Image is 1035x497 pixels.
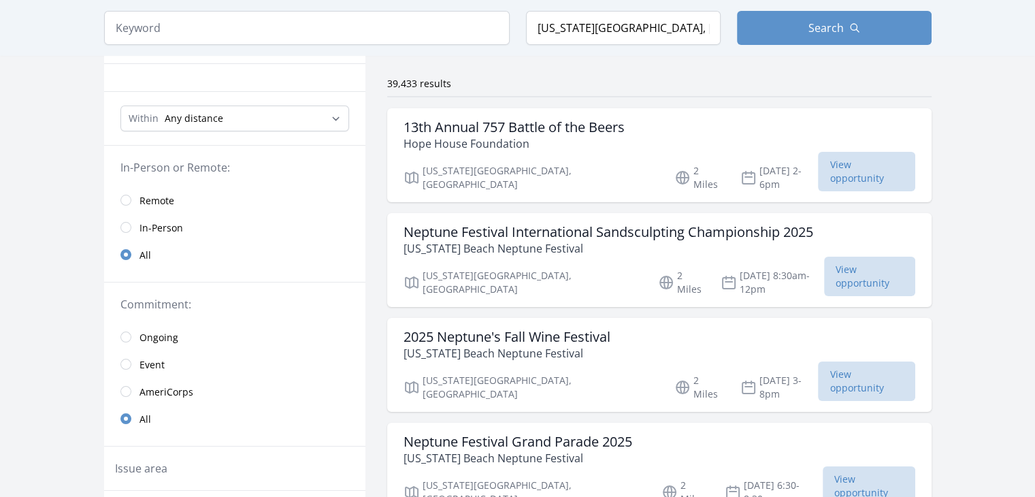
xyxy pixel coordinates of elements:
a: AmeriCorps [104,378,365,405]
span: View opportunity [818,152,915,191]
input: Location [526,11,721,45]
button: Search [737,11,932,45]
span: AmeriCorps [139,385,193,399]
p: 2 Miles [674,164,724,191]
span: Search [808,20,844,36]
h3: 13th Annual 757 Battle of the Beers [404,119,625,135]
a: Neptune Festival International Sandsculpting Championship 2025 [US_STATE] Beach Neptune Festival ... [387,213,932,307]
legend: Issue area [115,460,167,477]
select: Search Radius [120,106,349,131]
span: Ongoing [139,331,178,344]
span: All [139,248,151,262]
legend: In-Person or Remote: [120,159,349,176]
a: All [104,405,365,432]
input: Keyword [104,11,510,45]
span: Remote [139,194,174,208]
p: [US_STATE] Beach Neptune Festival [404,345,610,362]
a: 2025 Neptune's Fall Wine Festival [US_STATE] Beach Neptune Festival [US_STATE][GEOGRAPHIC_DATA], ... [387,318,932,412]
p: 2 Miles [674,374,724,401]
p: [DATE] 3-8pm [740,374,819,401]
p: [DATE] 2-6pm [740,164,819,191]
legend: Commitment: [120,296,349,312]
p: [US_STATE][GEOGRAPHIC_DATA], [GEOGRAPHIC_DATA] [404,164,658,191]
a: Ongoing [104,323,365,351]
p: Hope House Foundation [404,135,625,152]
span: 39,433 results [387,77,451,90]
p: 2 Miles [658,269,704,296]
a: Remote [104,187,365,214]
a: All [104,241,365,268]
a: Event [104,351,365,378]
p: [US_STATE] Beach Neptune Festival [404,240,813,257]
p: [US_STATE][GEOGRAPHIC_DATA], [GEOGRAPHIC_DATA] [404,269,642,296]
p: [US_STATE] Beach Neptune Festival [404,450,632,466]
span: Event [139,358,165,372]
span: View opportunity [824,257,915,296]
h3: Neptune Festival Grand Parade 2025 [404,434,632,450]
span: All [139,413,151,426]
span: In-Person [139,221,183,235]
p: [US_STATE][GEOGRAPHIC_DATA], [GEOGRAPHIC_DATA] [404,374,658,401]
a: In-Person [104,214,365,241]
h3: 2025 Neptune's Fall Wine Festival [404,329,610,345]
h3: Neptune Festival International Sandsculpting Championship 2025 [404,224,813,240]
a: 13th Annual 757 Battle of the Beers Hope House Foundation [US_STATE][GEOGRAPHIC_DATA], [GEOGRAPHI... [387,108,932,202]
p: [DATE] 8:30am-12pm [721,269,824,296]
span: View opportunity [818,362,915,401]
